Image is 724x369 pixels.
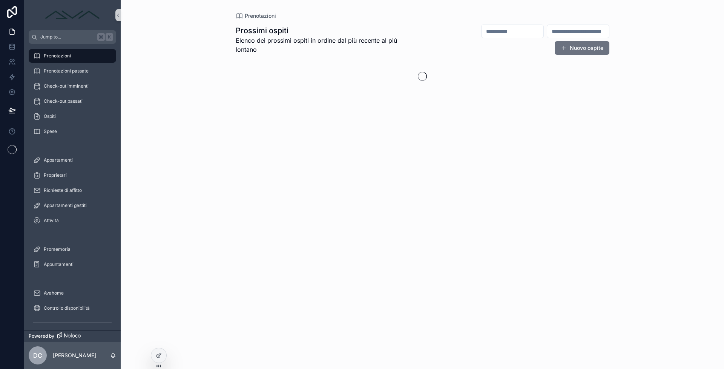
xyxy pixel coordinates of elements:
button: Nuovo ospite [555,41,609,55]
span: Attività [44,218,59,224]
span: Jump to... [40,34,94,40]
img: App logo [42,9,103,21]
span: Prenotazioni [245,12,276,20]
a: Richieste di affitto [29,184,116,197]
span: DC [33,351,42,360]
span: Spese [44,128,57,134]
span: Avahome [44,290,64,296]
span: Proprietari [44,172,67,178]
button: Jump to...K [29,30,116,44]
a: Check-out imminenti [29,79,116,93]
a: Check-out passati [29,94,116,108]
span: Richieste di affitto [44,187,82,193]
span: Appuntamenti [44,261,74,267]
span: Elenco dei prossimi ospiti in ordine dal più recente al più lontano [236,36,419,54]
a: Controllo disponibilità [29,301,116,315]
a: Prenotazioni [29,49,116,63]
span: Powered by [29,333,54,339]
span: Appartamenti gestiti [44,202,87,208]
span: Check-out imminenti [44,83,89,89]
a: Promemoria [29,242,116,256]
a: Appartamenti gestiti [29,199,116,212]
a: Avahome [29,286,116,300]
a: Prenotazioni [236,12,276,20]
span: Ospiti [44,113,56,119]
a: Prenotazioni passate [29,64,116,78]
a: Appartamenti [29,153,116,167]
a: Attività [29,214,116,227]
a: Spese [29,125,116,138]
span: Controllo disponibilità [44,305,90,311]
a: Appuntamenti [29,258,116,271]
div: scrollable content [24,44,121,330]
span: Prenotazioni [44,53,71,59]
span: Prenotazioni passate [44,68,89,74]
span: Appartamenti [44,157,73,163]
a: Proprietari [29,168,116,182]
span: Check-out passati [44,98,83,104]
p: [PERSON_NAME] [53,352,96,359]
a: Ospiti [29,110,116,123]
h1: Prossimi ospiti [236,25,419,36]
a: Powered by [24,330,121,342]
span: K [106,34,112,40]
span: Promemoria [44,246,71,252]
